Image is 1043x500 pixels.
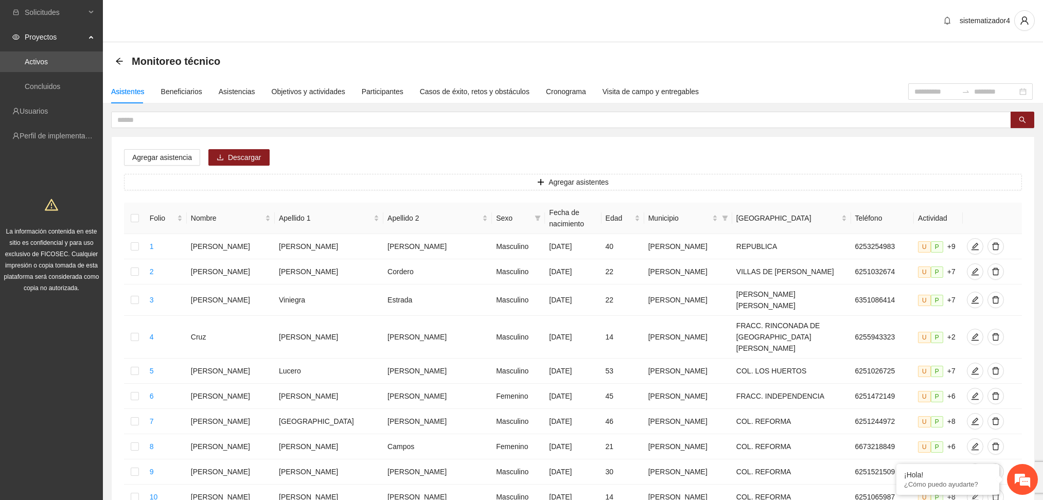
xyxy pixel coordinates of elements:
span: sistematizador4 [960,16,1010,25]
button: search [1011,112,1034,128]
button: delete [987,238,1004,255]
span: edit [967,417,983,425]
span: P [931,295,943,306]
div: Cronograma [546,86,586,97]
span: user [1015,16,1034,25]
a: 8 [150,442,154,451]
td: VILLAS DE [PERSON_NAME] [732,259,851,284]
div: Casos de éxito, retos y obstáculos [420,86,529,97]
td: Femenino [492,434,545,459]
span: P [931,332,943,343]
th: Edad [602,203,644,234]
span: download [217,154,224,162]
span: P [931,266,943,278]
button: delete [987,388,1004,404]
span: arrow-left [115,57,123,65]
span: edit [967,267,983,276]
button: edit [967,388,983,404]
a: Activos [25,58,48,66]
th: Teléfono [851,203,914,234]
td: 30 [602,459,644,485]
span: U [918,295,931,306]
td: [PERSON_NAME] [644,459,732,485]
span: Folio [150,212,175,224]
td: Estrada [383,284,492,316]
td: [PERSON_NAME] [275,259,383,284]
span: Apellido 1 [279,212,372,224]
button: edit [967,438,983,455]
td: [DATE] [545,409,601,434]
div: Back [115,57,123,66]
td: [PERSON_NAME] [275,316,383,359]
td: [DATE] [545,384,601,409]
td: COL. REFORMA [732,434,851,459]
td: Cruz [187,316,275,359]
td: 45 [602,384,644,409]
td: [PERSON_NAME] [187,359,275,384]
button: delete [987,329,1004,345]
span: Edad [606,212,632,224]
span: delete [988,442,1003,451]
span: P [931,366,943,377]
span: delete [988,392,1003,400]
button: edit [967,413,983,430]
span: warning [45,198,58,211]
button: user [1014,10,1035,31]
td: [PERSON_NAME] [644,284,732,316]
span: P [931,416,943,427]
span: Descargar [228,152,261,163]
div: Visita de campo y entregables [603,86,699,97]
td: 6251244972 [851,409,914,434]
span: delete [988,333,1003,341]
span: edit [967,367,983,375]
td: 21 [602,434,644,459]
td: COL. REFORMA [732,409,851,434]
span: P [931,241,943,253]
td: [PERSON_NAME] [187,234,275,259]
a: 6 [150,392,154,400]
td: [GEOGRAPHIC_DATA] [275,409,383,434]
span: delete [988,242,1003,251]
td: [DATE] [545,359,601,384]
td: 46 [602,409,644,434]
td: [PERSON_NAME] [275,434,383,459]
button: delete [987,438,1004,455]
span: edit [967,442,983,451]
th: Folio [146,203,187,234]
td: [PERSON_NAME] [644,384,732,409]
td: 6251521509 [851,459,914,485]
div: Beneficiarios [161,86,202,97]
td: [PERSON_NAME] [383,459,492,485]
td: +7 [914,284,963,316]
span: U [918,441,931,453]
td: +7 [914,359,963,384]
a: 5 [150,367,154,375]
td: [PERSON_NAME] [644,409,732,434]
td: Masculino [492,284,545,316]
td: [PERSON_NAME] [187,459,275,485]
span: La información contenida en este sitio es confidencial y para uso exclusivo de FICOSEC. Cualquier... [4,228,99,292]
div: Participantes [362,86,403,97]
div: ¡Hola! [904,471,992,479]
button: delete [987,292,1004,308]
td: Masculino [492,259,545,284]
td: [PERSON_NAME] [275,459,383,485]
td: [PERSON_NAME] [187,409,275,434]
button: edit [967,363,983,379]
td: COL. LOS HUERTOS [732,359,851,384]
a: 4 [150,333,154,341]
span: U [918,391,931,402]
span: Sexo [496,212,531,224]
td: [PERSON_NAME] [644,316,732,359]
td: +6 [914,384,963,409]
span: filter [720,210,730,226]
td: [PERSON_NAME] [383,234,492,259]
a: Usuarios [20,107,48,115]
span: to [962,87,970,96]
td: [DATE] [545,259,601,284]
span: filter [535,215,541,221]
button: edit [967,263,983,280]
th: Apellido 2 [383,203,492,234]
td: Masculino [492,234,545,259]
th: Fecha de nacimiento [545,203,601,234]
